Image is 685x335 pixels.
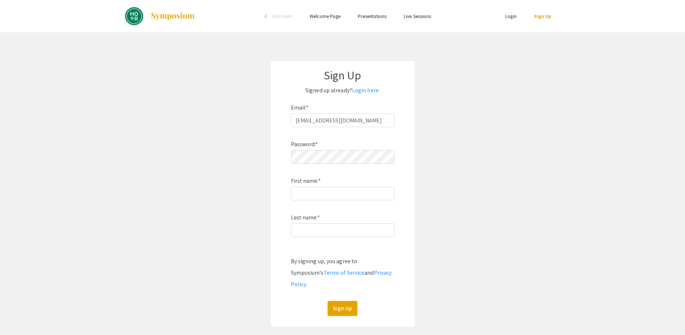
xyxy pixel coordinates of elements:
[278,68,407,82] h1: Sign Up
[125,7,143,25] img: DREAMS Spring 2025
[358,13,387,19] a: Presentations
[291,212,320,223] label: Last name:
[125,7,195,25] a: DREAMS Spring 2025
[324,269,365,276] a: Terms of Service
[273,13,292,19] span: Exit Event
[534,13,552,19] a: Sign Up
[291,102,309,113] label: Email:
[291,256,394,290] div: By signing up, you agree to Symposium’s and .
[328,301,357,316] button: Sign Up
[505,13,517,19] a: Login
[404,13,431,19] a: Live Sessions
[5,303,31,330] iframe: Chat
[310,13,341,19] a: Welcome Page
[291,139,318,150] label: Password:
[278,85,407,96] p: Signed up already?
[291,175,321,187] label: First name:
[352,87,380,94] a: Login here.
[265,14,269,18] div: arrow_back_ios
[150,12,195,20] img: Symposium by ForagerOne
